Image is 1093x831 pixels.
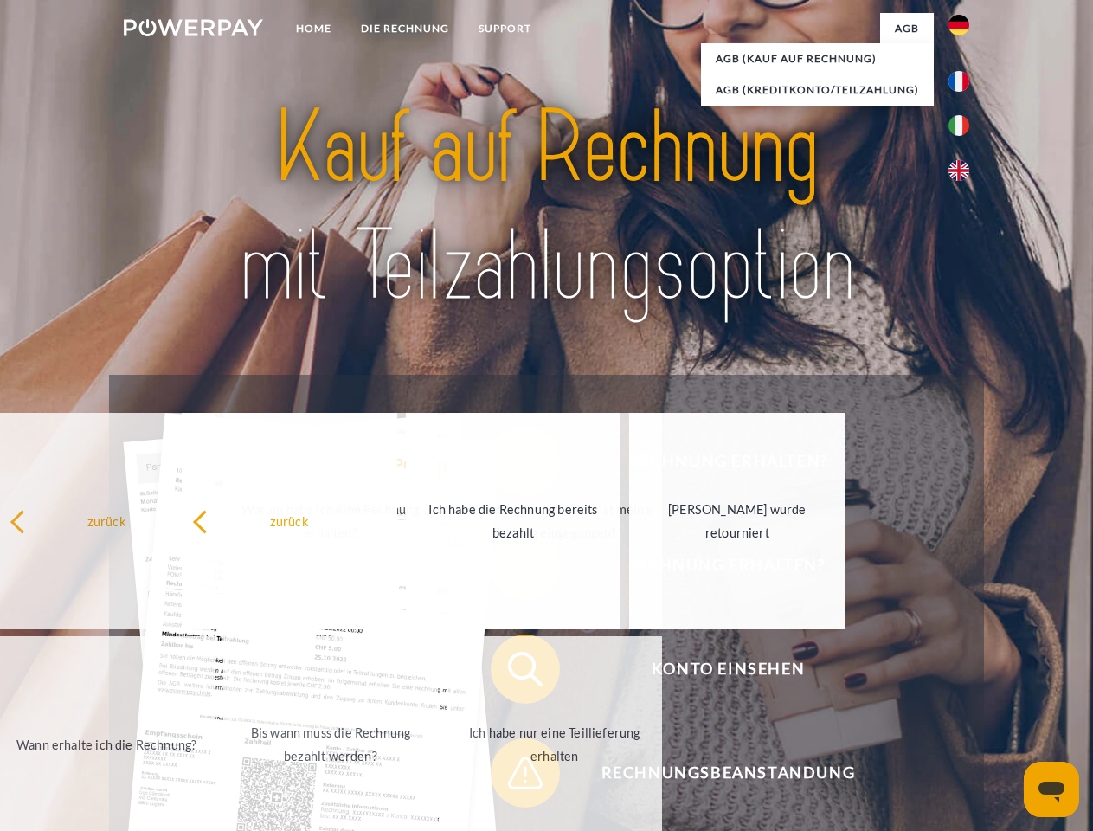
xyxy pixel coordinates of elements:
[281,13,346,44] a: Home
[165,83,928,332] img: title-powerpay_de.svg
[346,13,464,44] a: DIE RECHNUNG
[457,721,652,768] div: Ich habe nur eine Teillieferung erhalten
[701,43,934,74] a: AGB (Kauf auf Rechnung)
[948,71,969,92] img: fr
[640,498,834,544] div: [PERSON_NAME] wurde retourniert
[948,15,969,35] img: de
[948,115,969,136] img: it
[491,635,941,704] button: Konto einsehen
[516,635,940,704] span: Konto einsehen
[880,13,934,44] a: agb
[416,498,611,544] div: Ich habe die Rechnung bereits bezahlt
[464,13,546,44] a: SUPPORT
[491,738,941,808] button: Rechnungsbeanstandung
[1024,762,1079,817] iframe: Schaltfläche zum Öffnen des Messaging-Fensters
[948,160,969,181] img: en
[10,732,204,756] div: Wann erhalte ich die Rechnung?
[10,509,204,532] div: zurück
[234,721,428,768] div: Bis wann muss die Rechnung bezahlt werden?
[192,509,387,532] div: zurück
[124,19,263,36] img: logo-powerpay-white.svg
[701,74,934,106] a: AGB (Kreditkonto/Teilzahlung)
[516,738,940,808] span: Rechnungsbeanstandung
